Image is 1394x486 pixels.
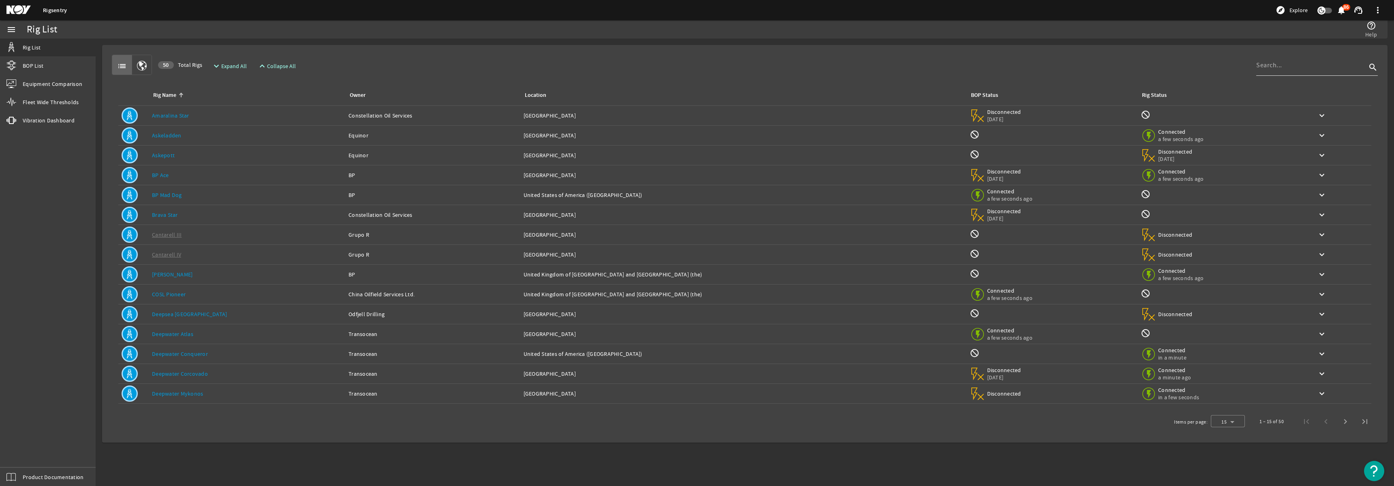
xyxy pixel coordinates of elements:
span: Explore [1289,6,1308,14]
div: [GEOGRAPHIC_DATA] [524,171,963,179]
button: more_vert [1368,0,1388,20]
div: United Kingdom of [GEOGRAPHIC_DATA] and [GEOGRAPHIC_DATA] (the) [524,270,963,278]
span: in a minute [1158,354,1193,361]
span: a few seconds ago [1158,274,1204,282]
mat-icon: keyboard_arrow_down [1317,111,1327,120]
span: Disconnected [1158,310,1193,318]
div: 50 [158,61,174,69]
div: United States of America ([GEOGRAPHIC_DATA]) [524,350,963,358]
span: Disconnected [1158,148,1193,155]
button: Expand All [208,59,250,73]
span: a few seconds ago [987,294,1033,302]
mat-icon: help_outline [1366,21,1376,30]
button: Next page [1336,412,1355,431]
a: Deepwater Corcovado [152,370,208,377]
span: in a few seconds [1158,394,1199,401]
a: [PERSON_NAME] [152,271,192,278]
span: Product Documentation [23,473,83,481]
a: Deepsea [GEOGRAPHIC_DATA] [152,310,227,318]
span: Collapse All [267,62,296,70]
span: Connected [1158,347,1193,354]
a: BP Mad Dog [152,191,182,199]
div: [GEOGRAPHIC_DATA] [524,231,963,239]
mat-icon: keyboard_arrow_down [1317,210,1327,220]
div: Constellation Oil Services [348,111,517,120]
span: a few seconds ago [987,334,1033,341]
div: [GEOGRAPHIC_DATA] [524,310,963,318]
div: Items per page: [1174,418,1208,426]
div: Location [525,91,546,100]
div: [GEOGRAPHIC_DATA] [524,131,963,139]
div: [GEOGRAPHIC_DATA] [524,330,963,338]
span: a minute ago [1158,374,1193,381]
div: Transocean [348,370,517,378]
div: Rig Name [153,91,176,100]
div: Equinor [348,151,517,159]
div: Owner [350,91,366,100]
mat-icon: Rig Monitoring not available for this rig [1141,328,1150,338]
mat-icon: keyboard_arrow_down [1317,170,1327,180]
span: a few seconds ago [1158,135,1204,143]
a: Amaralina Star [152,112,189,119]
mat-icon: keyboard_arrow_down [1317,270,1327,279]
input: Search... [1256,60,1366,70]
button: Last page [1355,412,1375,431]
span: Equipment Comparison [23,80,82,88]
a: COSL Pioneer [152,291,186,298]
span: Connected [1158,267,1204,274]
div: Owner [348,91,514,100]
div: Location [524,91,960,100]
button: Collapse All [254,59,299,73]
div: Transocean [348,390,517,398]
span: Disconnected [987,208,1022,215]
div: BP [348,171,517,179]
div: Transocean [348,330,517,338]
mat-icon: explore [1276,5,1285,15]
mat-icon: expand_less [257,61,264,71]
span: Disconnected [1158,231,1193,238]
span: a few seconds ago [1158,175,1204,182]
mat-icon: Rig Monitoring not available for this rig [1141,189,1150,199]
span: Help [1365,30,1377,39]
mat-icon: BOP Monitoring not available for this rig [970,150,979,159]
mat-icon: keyboard_arrow_down [1317,289,1327,299]
div: BP [348,191,517,199]
a: Deepwater Atlas [152,330,193,338]
mat-icon: BOP Monitoring not available for this rig [970,348,979,358]
div: Rig List [27,26,57,34]
mat-icon: menu [6,25,16,34]
mat-icon: vibration [6,116,16,125]
div: China Oilfield Services Ltd. [348,290,517,298]
span: Total Rigs [158,61,202,69]
mat-icon: expand_more [212,61,218,71]
div: [GEOGRAPHIC_DATA] [524,111,963,120]
span: [DATE] [987,374,1022,381]
mat-icon: keyboard_arrow_down [1317,250,1327,259]
a: BP Ace [152,171,169,179]
div: [GEOGRAPHIC_DATA] [524,370,963,378]
a: Rigsentry [43,6,67,14]
span: Expand All [221,62,247,70]
span: Disconnected [987,366,1022,374]
a: Cantarell IV [152,251,181,258]
mat-icon: list [117,61,127,71]
mat-icon: BOP Monitoring not available for this rig [970,308,979,318]
span: a few seconds ago [987,195,1033,202]
span: Connected [1158,366,1193,374]
span: Disconnected [987,390,1022,397]
span: Disconnected [987,168,1022,175]
mat-icon: keyboard_arrow_down [1317,190,1327,200]
span: Connected [987,327,1033,334]
div: Equinor [348,131,517,139]
span: Fleet Wide Thresholds [23,98,79,106]
div: Transocean [348,350,517,358]
mat-icon: keyboard_arrow_down [1317,329,1327,339]
button: Open Resource Center [1364,461,1384,481]
mat-icon: BOP Monitoring not available for this rig [970,130,979,139]
mat-icon: keyboard_arrow_down [1317,369,1327,379]
span: Vibration Dashboard [23,116,75,124]
div: Grupo R [348,250,517,259]
div: BP [348,270,517,278]
mat-icon: BOP Monitoring not available for this rig [970,249,979,259]
span: BOP List [23,62,43,70]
